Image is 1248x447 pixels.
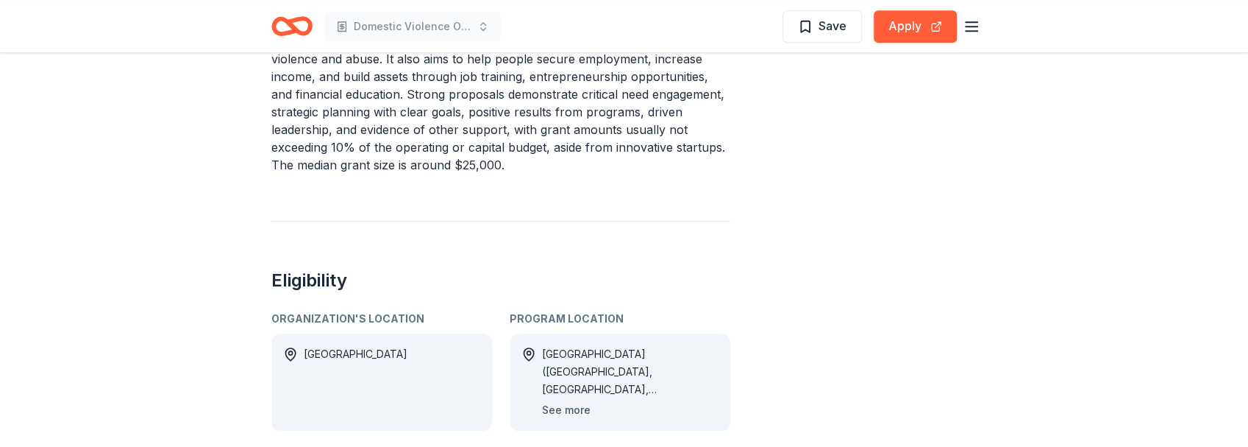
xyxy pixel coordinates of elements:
a: Home [271,9,313,43]
div: Organization's Location [271,310,492,328]
div: [GEOGRAPHIC_DATA] [304,345,407,419]
div: [GEOGRAPHIC_DATA] ([GEOGRAPHIC_DATA], [GEOGRAPHIC_DATA], [GEOGRAPHIC_DATA], [GEOGRAPHIC_DATA], [G... [542,345,719,398]
button: Domestic Violence Operation Toiletry Delivery [324,12,501,41]
button: See more [542,401,591,419]
div: Program Location [510,310,730,328]
span: Domestic Violence Operation Toiletry Delivery [354,18,471,35]
button: Save [782,10,862,43]
h2: Eligibility [271,269,730,292]
button: Apply [874,10,957,43]
span: Save [819,16,846,35]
